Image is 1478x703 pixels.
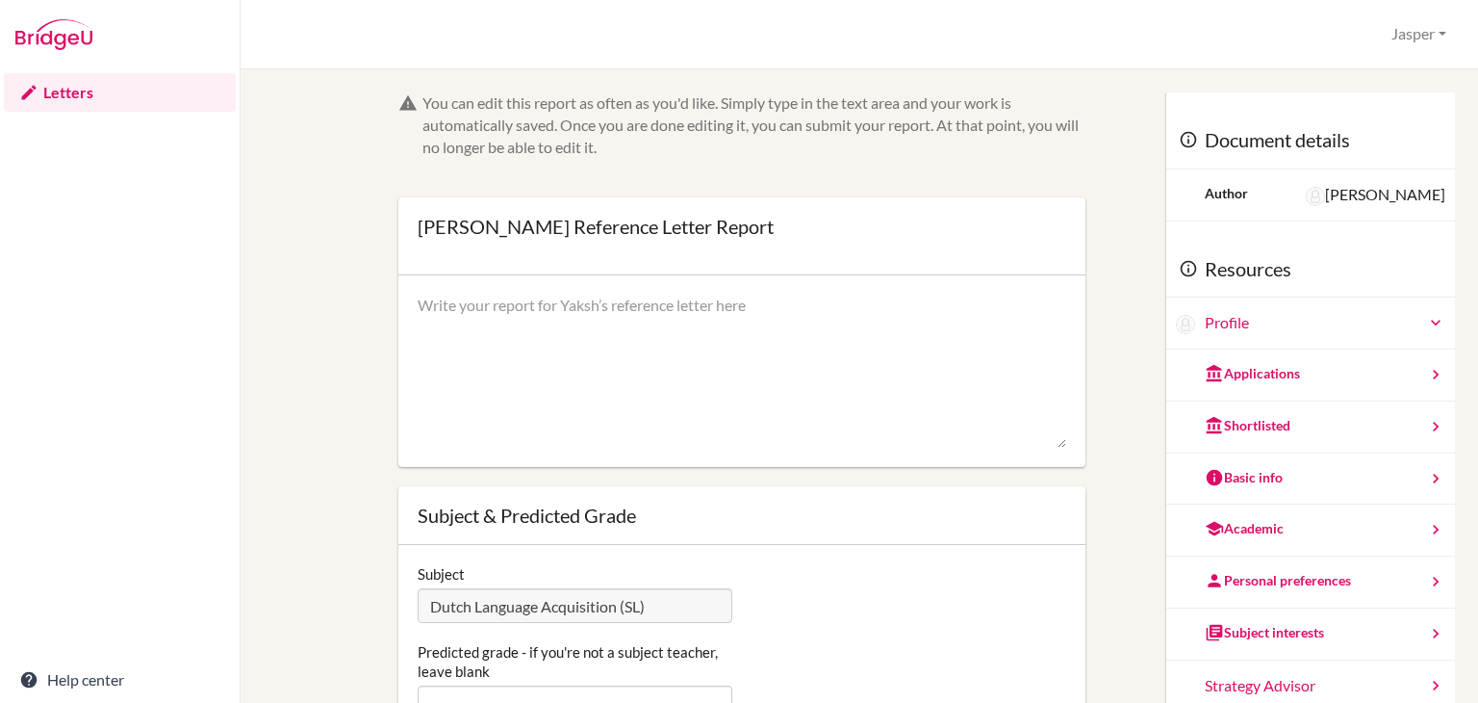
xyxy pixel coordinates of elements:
a: Help center [4,661,236,699]
button: Jasper [1383,16,1455,52]
div: [PERSON_NAME] Reference Letter Report [418,217,774,236]
a: Applications [1166,350,1455,402]
label: Subject [418,564,465,584]
img: Merrilee Schuurman [1306,187,1325,206]
a: Subject interests [1166,609,1455,661]
div: Personal preferences [1205,571,1351,590]
div: Applications [1205,364,1300,383]
a: Letters [4,73,236,112]
a: Academic [1166,505,1455,557]
div: Document details [1166,112,1455,169]
div: Basic info [1205,468,1283,487]
a: Personal preferences [1166,557,1455,609]
div: Shortlisted [1205,416,1290,435]
div: Academic [1205,519,1284,538]
a: Profile [1205,312,1445,334]
div: Author [1205,184,1248,203]
div: [PERSON_NAME] [1306,184,1445,206]
div: Subject & Predicted Grade [418,506,1066,525]
div: Resources [1166,241,1455,299]
img: Yaksh Donda [1176,315,1195,334]
div: You can edit this report as often as you'd like. Simply type in the text area and your work is au... [422,92,1085,159]
img: Bridge-U [15,19,92,50]
label: Predicted grade - if you're not a subject teacher, leave blank [418,642,732,681]
a: Basic info [1166,454,1455,506]
a: Shortlisted [1166,402,1455,454]
div: Subject interests [1205,623,1324,642]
